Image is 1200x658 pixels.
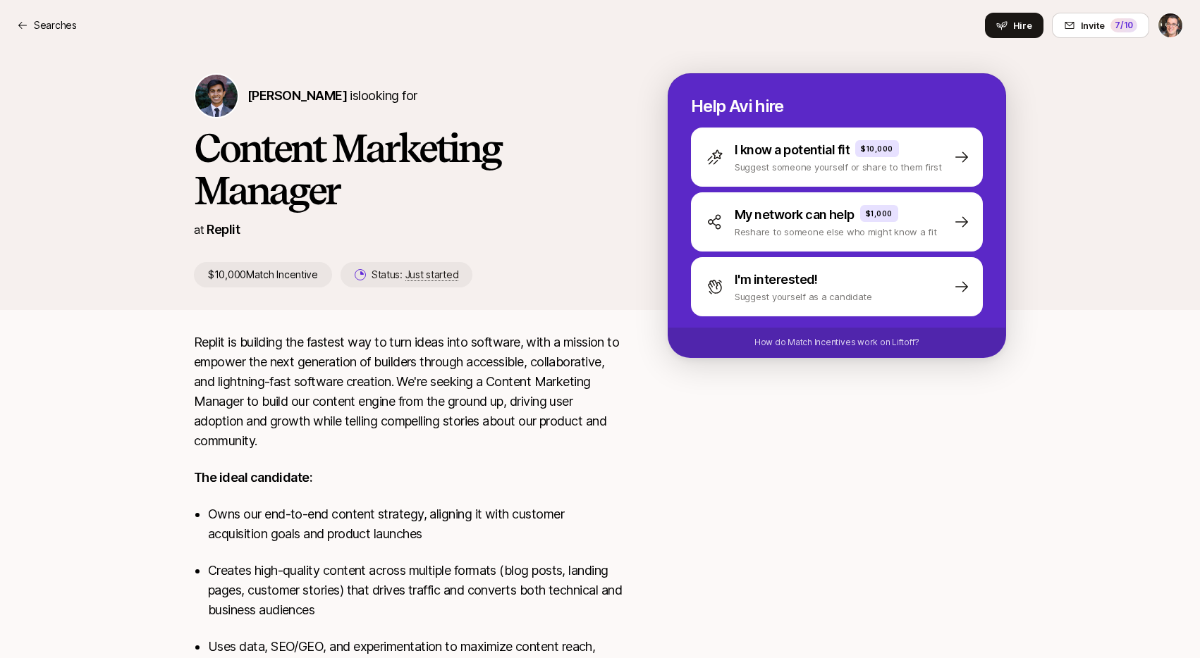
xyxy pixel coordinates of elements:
[208,561,623,620] p: Creates high-quality content across multiple formats (blog posts, landing pages, customer stories...
[194,127,623,211] h1: Content Marketing Manager
[691,97,983,116] p: Help Avi hire
[985,13,1043,38] button: Hire
[1052,13,1149,38] button: Invite7/10
[194,333,623,451] p: Replit is building the fastest way to turn ideas into software, with a mission to empower the nex...
[1158,13,1182,37] img: Eric Smith
[866,208,893,219] p: $1,000
[405,268,459,281] span: Just started
[1110,18,1137,32] div: 7 /10
[1158,13,1183,38] button: Eric Smith
[735,160,942,174] p: Suggest someone yourself or share to them first
[1013,18,1032,32] span: Hire
[208,504,623,544] p: Owns our end-to-end content strategy, aligning it with customer acquisition goals and product lau...
[861,143,893,154] p: $10,000
[754,336,919,349] p: How do Match Incentives work on Liftoff?
[34,17,77,34] p: Searches
[194,262,332,287] p: $10,000 Match Incentive
[735,225,937,239] p: Reshare to someone else who might know a fit
[1081,18,1105,32] span: Invite
[194,221,204,239] p: at
[735,205,855,225] p: My network can help
[195,75,238,117] img: Avi Saraf
[735,290,872,304] p: Suggest yourself as a candidate
[207,222,240,237] a: Replit
[247,88,347,103] span: [PERSON_NAME]
[735,140,850,160] p: I know a potential fit
[247,86,417,106] p: is looking for
[194,470,312,485] strong: The ideal candidate:
[735,270,818,290] p: I'm interested!
[372,266,458,283] p: Status:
